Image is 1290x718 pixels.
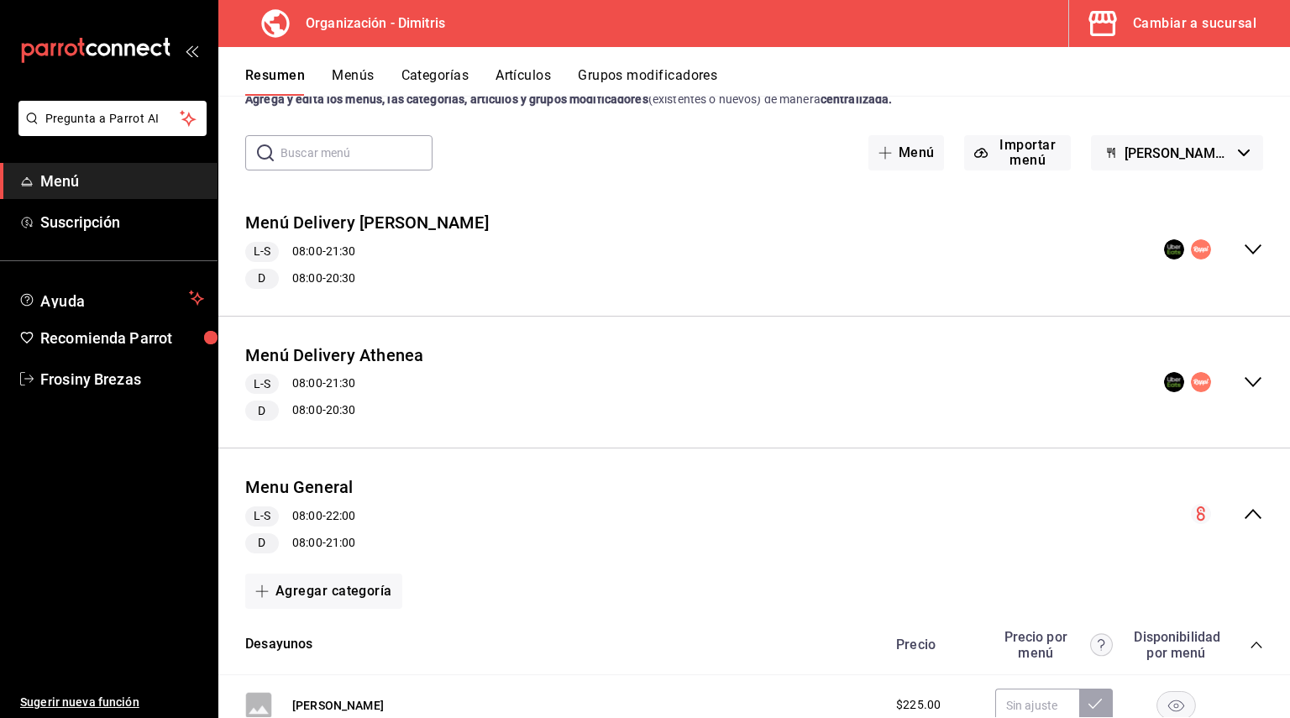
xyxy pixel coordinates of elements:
[245,67,1290,96] div: navigation tabs
[45,110,181,128] span: Pregunta a Parrot AI
[245,269,489,289] div: 08:00 - 20:30
[868,135,945,170] button: Menú
[332,67,374,96] button: Menús
[292,697,384,714] button: [PERSON_NAME]
[185,44,198,57] button: open_drawer_menu
[245,211,489,235] button: Menú Delivery [PERSON_NAME]
[821,92,893,106] strong: centralizada.
[20,694,204,711] span: Sugerir nueva función
[251,534,272,552] span: D
[1125,145,1231,161] span: [PERSON_NAME] - Borrador
[245,374,424,394] div: 08:00 - 21:30
[292,13,445,34] h3: Organización - Dimitris
[401,67,469,96] button: Categorías
[1133,12,1256,35] div: Cambiar a sucursal
[18,101,207,136] button: Pregunta a Parrot AI
[245,343,424,368] button: Menú Delivery Athenea
[496,67,551,96] button: Artículos
[40,288,182,308] span: Ayuda
[245,67,305,96] button: Resumen
[218,197,1290,302] div: collapse-menu-row
[218,462,1290,567] div: collapse-menu-row
[251,270,272,287] span: D
[245,91,1263,108] div: (existentes o nuevos) de manera
[879,637,987,652] div: Precio
[281,136,433,170] input: Buscar menú
[578,67,717,96] button: Grupos modificadores
[12,122,207,139] a: Pregunta a Parrot AI
[995,629,1113,661] div: Precio por menú
[40,368,204,390] span: Frosiny Brezas
[40,211,204,233] span: Suscripción
[247,243,277,260] span: L-S
[896,696,941,714] span: $225.00
[245,92,648,106] strong: Agrega y edita los menús, las categorías, artículos y grupos modificadores
[245,475,354,500] button: Menu General
[245,401,424,421] div: 08:00 - 20:30
[245,506,355,527] div: 08:00 - 22:00
[245,242,489,262] div: 08:00 - 21:30
[251,402,272,420] span: D
[245,635,313,654] button: Desayunos
[40,170,204,192] span: Menú
[245,574,402,609] button: Agregar categoría
[964,135,1071,170] button: Importar menú
[1091,135,1263,170] button: [PERSON_NAME] - Borrador
[1250,638,1263,652] button: collapse-category-row
[218,330,1290,435] div: collapse-menu-row
[1134,629,1218,661] div: Disponibilidad por menú
[247,507,277,525] span: L-S
[40,327,204,349] span: Recomienda Parrot
[247,375,277,393] span: L-S
[245,533,355,553] div: 08:00 - 21:00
